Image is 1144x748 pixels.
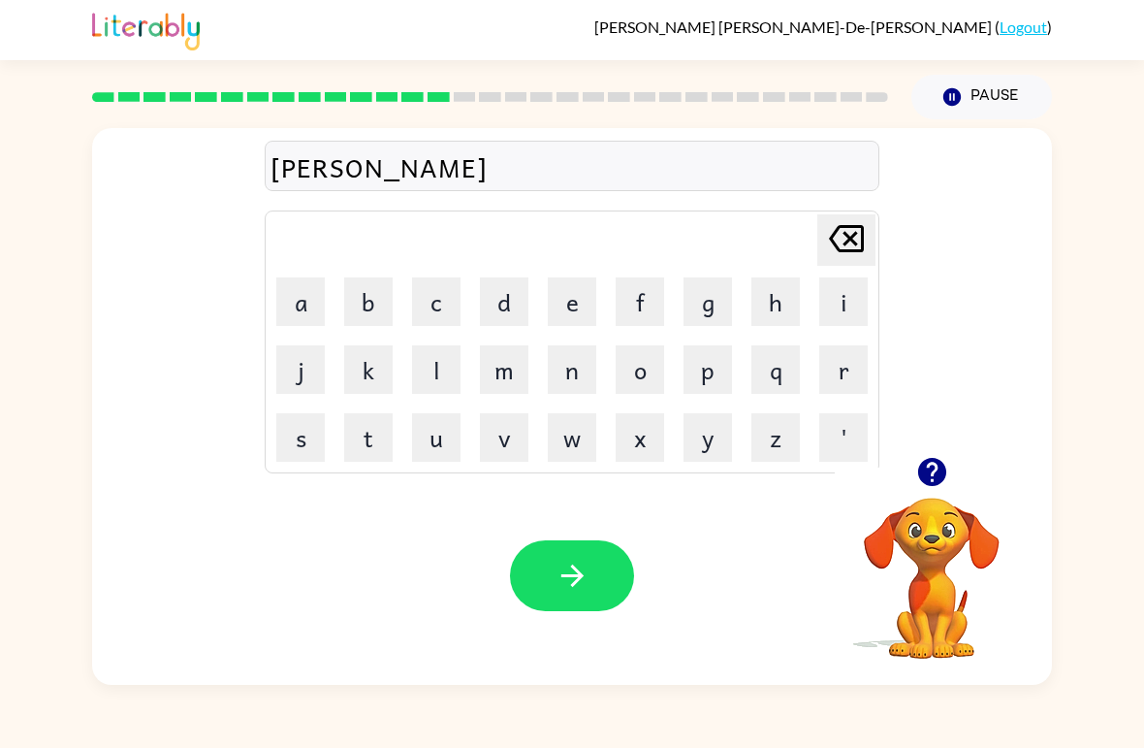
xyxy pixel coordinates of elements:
[276,345,325,394] button: j
[683,345,732,394] button: p
[548,345,596,394] button: n
[751,345,800,394] button: q
[1000,17,1047,36] a: Logout
[594,17,1052,36] div: ( )
[276,277,325,326] button: a
[412,345,461,394] button: l
[480,413,528,462] button: v
[819,413,868,462] button: '
[616,277,664,326] button: f
[412,413,461,462] button: u
[344,345,393,394] button: k
[548,413,596,462] button: w
[616,345,664,394] button: o
[594,17,995,36] span: [PERSON_NAME] [PERSON_NAME]-De-[PERSON_NAME]
[835,468,1029,662] video: Your browser must support playing .mp4 files to use Literably. Please try using another browser.
[683,277,732,326] button: g
[92,8,200,50] img: Literably
[751,413,800,462] button: z
[819,345,868,394] button: r
[751,277,800,326] button: h
[819,277,868,326] button: i
[276,413,325,462] button: s
[616,413,664,462] button: x
[344,413,393,462] button: t
[480,345,528,394] button: m
[344,277,393,326] button: b
[683,413,732,462] button: y
[480,277,528,326] button: d
[412,277,461,326] button: c
[270,146,874,187] div: [PERSON_NAME]
[911,75,1052,119] button: Pause
[548,277,596,326] button: e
